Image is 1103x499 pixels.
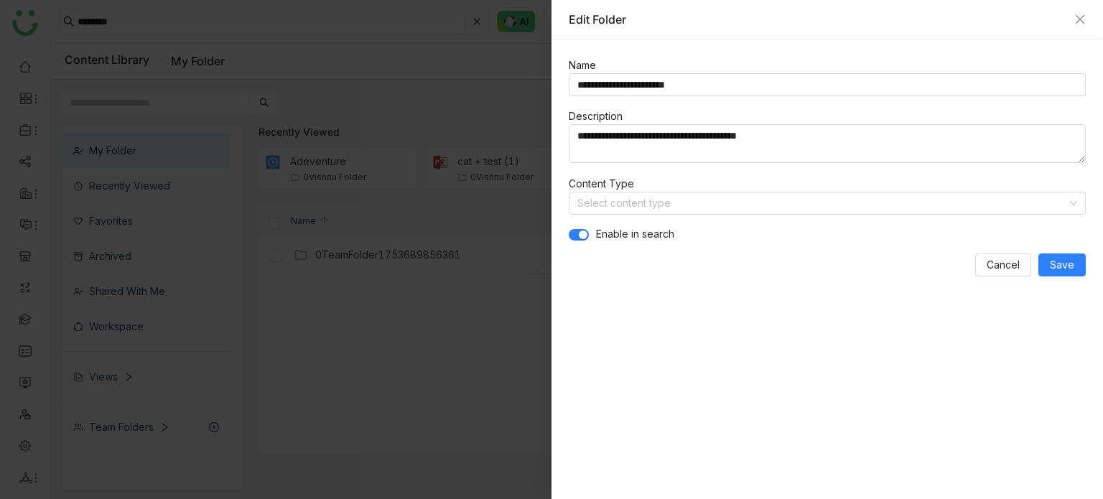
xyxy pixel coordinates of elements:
span: Cancel [987,257,1020,273]
label: Content Type [569,176,641,192]
div: Edit Folder [569,11,1067,27]
button: Save [1038,253,1086,276]
button: Cancel [975,253,1031,276]
label: Name [569,57,603,73]
span: Save [1050,257,1074,273]
span: Enable in search [596,226,674,242]
label: Description [569,108,630,124]
button: Close [1074,14,1086,25]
